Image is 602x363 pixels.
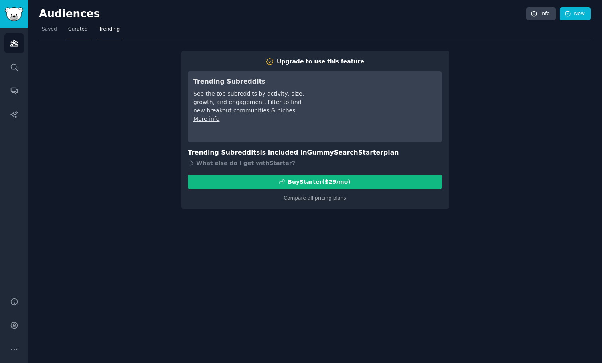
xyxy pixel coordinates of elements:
[188,148,442,158] h3: Trending Subreddits is included in plan
[5,7,23,21] img: GummySearch logo
[317,77,436,137] iframe: YouTube video player
[68,26,88,33] span: Curated
[39,23,60,39] a: Saved
[193,116,219,122] a: More info
[560,7,591,21] a: New
[307,149,383,156] span: GummySearch Starter
[526,7,556,21] a: Info
[284,195,346,201] a: Compare all pricing plans
[188,158,442,169] div: What else do I get with Starter ?
[193,90,306,115] div: See the top subreddits by activity, size, growth, and engagement. Filter to find new breakout com...
[96,23,122,39] a: Trending
[99,26,120,33] span: Trending
[65,23,91,39] a: Curated
[39,8,526,20] h2: Audiences
[277,57,364,66] div: Upgrade to use this feature
[288,178,350,186] div: Buy Starter ($ 29 /mo )
[193,77,306,87] h3: Trending Subreddits
[42,26,57,33] span: Saved
[188,175,442,189] button: BuyStarter($29/mo)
